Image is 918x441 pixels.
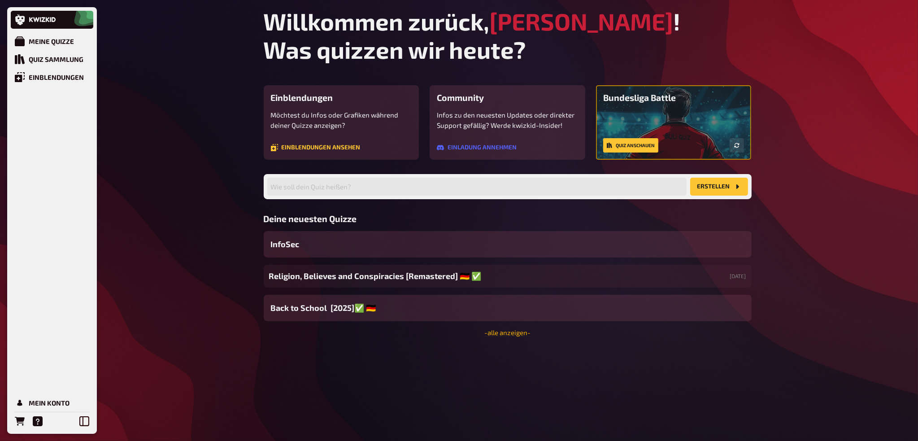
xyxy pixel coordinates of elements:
[484,328,531,336] a: -alle anzeigen-
[437,110,578,130] p: Infos zu den neuesten Updates oder direkter Support gefällig? Werde kwizkid-Insider!
[490,7,674,35] span: [PERSON_NAME]
[11,394,93,412] a: Mein Konto
[11,412,29,430] a: Bestellungen
[11,50,93,68] a: Quiz Sammlung
[264,231,752,258] a: InfoSec
[271,302,376,314] span: Back to School [2025]✅ 🇩🇪
[29,73,84,81] div: Einblendungen
[690,178,748,196] button: Erstellen
[271,110,412,130] p: Möchtest du Infos oder Grafiken während deiner Quizze anzeigen?
[29,399,70,407] div: Mein Konto
[271,238,300,250] span: InfoSec
[267,178,687,196] input: Wie soll dein Quiz heißen?
[603,138,658,153] a: Quiz anschauen
[29,37,74,45] div: Meine Quizze
[437,144,517,151] a: Einladung annehmen
[29,55,83,63] div: Quiz Sammlung
[11,32,93,50] a: Meine Quizze
[603,92,744,103] h3: Bundesliga Battle
[271,92,412,103] h3: Einblendungen
[29,412,47,430] a: Hilfe
[269,270,482,282] span: Religion, Believes and Conspiracies [Remastered] ​🇩🇪 ​✅
[264,214,752,224] h3: Deine neuesten Quizze
[11,68,93,86] a: Einblendungen
[271,144,361,151] a: Einblendungen ansehen
[437,92,578,103] h3: Community
[264,265,752,288] a: Religion, Believes and Conspiracies [Remastered] ​🇩🇪 ​✅[DATE]
[264,295,752,321] a: Back to School [2025]✅ 🇩🇪
[730,272,746,280] small: [DATE]
[264,7,752,64] h1: Willkommen zurück, ! Was quizzen wir heute?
